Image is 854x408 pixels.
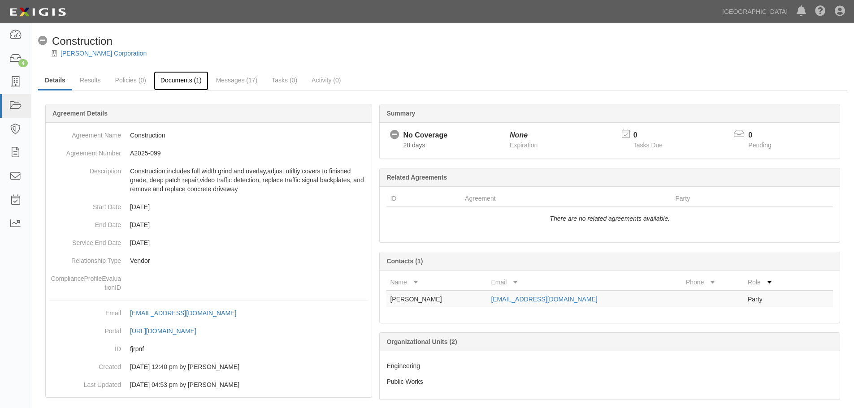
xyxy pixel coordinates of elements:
[49,216,368,234] dd: [DATE]
[403,130,447,141] div: No Coverage
[209,71,264,89] a: Messages (17)
[130,309,246,317] a: [EMAIL_ADDRESS][DOMAIN_NAME]
[154,71,208,90] a: Documents (1)
[49,126,368,144] dd: Construction
[386,110,415,117] b: Summary
[265,71,304,89] a: Tasks (0)
[130,167,368,193] p: Construction includes full width grind and overlay,adjust utiltiy covers to finished grade, deep ...
[49,234,368,252] dd: [DATE]
[390,130,399,140] i: No Coverage
[49,270,121,292] dt: ComplianceProfileEvaluationID
[491,296,597,303] a: [EMAIL_ADDRESS][DOMAIN_NAME]
[403,142,425,149] span: Since 09/17/2025
[386,190,461,207] th: ID
[49,322,121,335] dt: Portal
[7,4,69,20] img: logo-5460c22ac91f19d4615b14bd174203de0afe785f0fc80cf4dbbc73dc1793850b.png
[49,198,368,216] dd: [DATE]
[49,126,121,140] dt: Agreement Name
[49,252,368,270] dd: Vendor
[38,71,72,90] a: Details
[49,216,121,229] dt: End Date
[386,274,487,291] th: Name
[510,131,528,139] i: None
[49,162,121,176] dt: Description
[49,144,121,158] dt: Agreement Number
[386,291,487,307] td: [PERSON_NAME]
[108,71,153,89] a: Policies (0)
[386,258,423,265] b: Contacts (1)
[487,274,682,291] th: Email
[49,376,368,394] dd: [DATE] 04:53 pm by [PERSON_NAME]
[744,274,797,291] th: Role
[49,198,121,211] dt: Start Date
[49,252,121,265] dt: Relationship Type
[510,142,538,149] span: Expiration
[386,378,423,385] span: Public Works
[38,36,48,46] i: No Coverage
[52,110,108,117] b: Agreement Details
[49,144,368,162] dd: A2025-099
[672,190,793,207] th: Party
[718,3,792,21] a: [GEOGRAPHIC_DATA]
[130,327,206,335] a: [URL][DOMAIN_NAME]
[49,358,368,376] dd: [DATE] 12:40 pm by [PERSON_NAME]
[815,6,826,17] i: Help Center - Complianz
[748,142,771,149] span: Pending
[130,309,236,318] div: [EMAIL_ADDRESS][DOMAIN_NAME]
[386,362,420,369] span: Engineering
[73,71,108,89] a: Results
[49,304,121,318] dt: Email
[49,376,121,389] dt: Last Updated
[550,215,670,222] i: There are no related agreements available.
[633,142,663,149] span: Tasks Due
[52,35,113,47] span: Construction
[748,130,782,141] p: 0
[18,59,28,67] div: 4
[682,274,744,291] th: Phone
[461,190,672,207] th: Agreement
[49,358,121,371] dt: Created
[49,340,368,358] dd: fjrpnf
[49,340,121,353] dt: ID
[386,174,447,181] b: Related Agreements
[38,34,113,49] div: Construction
[386,338,457,345] b: Organizational Units (2)
[633,130,674,141] p: 0
[744,291,797,307] td: Party
[61,50,147,57] a: [PERSON_NAME] Corporation
[305,71,347,89] a: Activity (0)
[49,234,121,247] dt: Service End Date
